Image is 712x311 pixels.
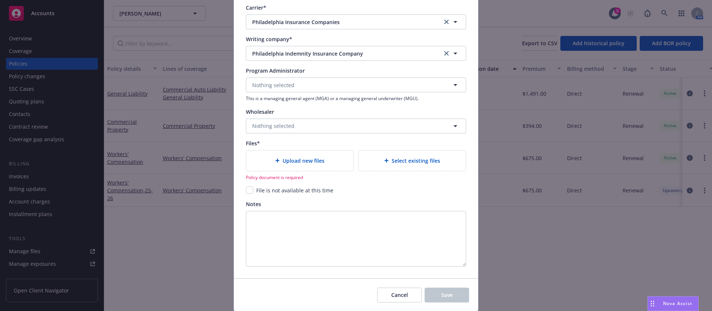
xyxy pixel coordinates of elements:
div: Upload new files [246,150,354,171]
span: Cancel [391,291,408,298]
span: Save [441,291,453,298]
button: Cancel [377,288,422,302]
a: clear selection [442,49,451,58]
div: Select existing files [358,150,466,171]
button: Philadelphia Insurance Companiesclear selection [246,14,466,29]
span: Program Administrator [246,67,305,74]
span: Philadelphia Insurance Companies [252,18,431,26]
span: Select existing files [392,157,440,165]
span: Policy document is required [246,174,466,181]
span: Nothing selected [252,81,294,89]
span: Writing company* [246,36,292,43]
span: Nothing selected [252,122,294,130]
div: Drag to move [648,297,657,311]
button: Nothing selected [246,77,466,92]
span: Nova Assist [663,300,692,307]
span: File is not available at this time [256,187,333,194]
span: Files* [246,140,260,147]
button: Nothing selected [246,119,466,133]
span: Carrier* [246,4,266,11]
span: Wholesaler [246,108,274,115]
button: Philadelphia Indemnity Insurance Companyclear selection [246,46,466,61]
button: Nova Assist [647,296,699,311]
span: Philadelphia Indemnity Insurance Company [252,50,431,57]
button: Save [425,288,469,302]
span: Notes [246,201,261,208]
a: clear selection [442,17,451,26]
span: This is a managing general agent (MGA) or a managing general underwriter (MGU). [246,95,466,102]
span: Upload new files [283,157,324,165]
